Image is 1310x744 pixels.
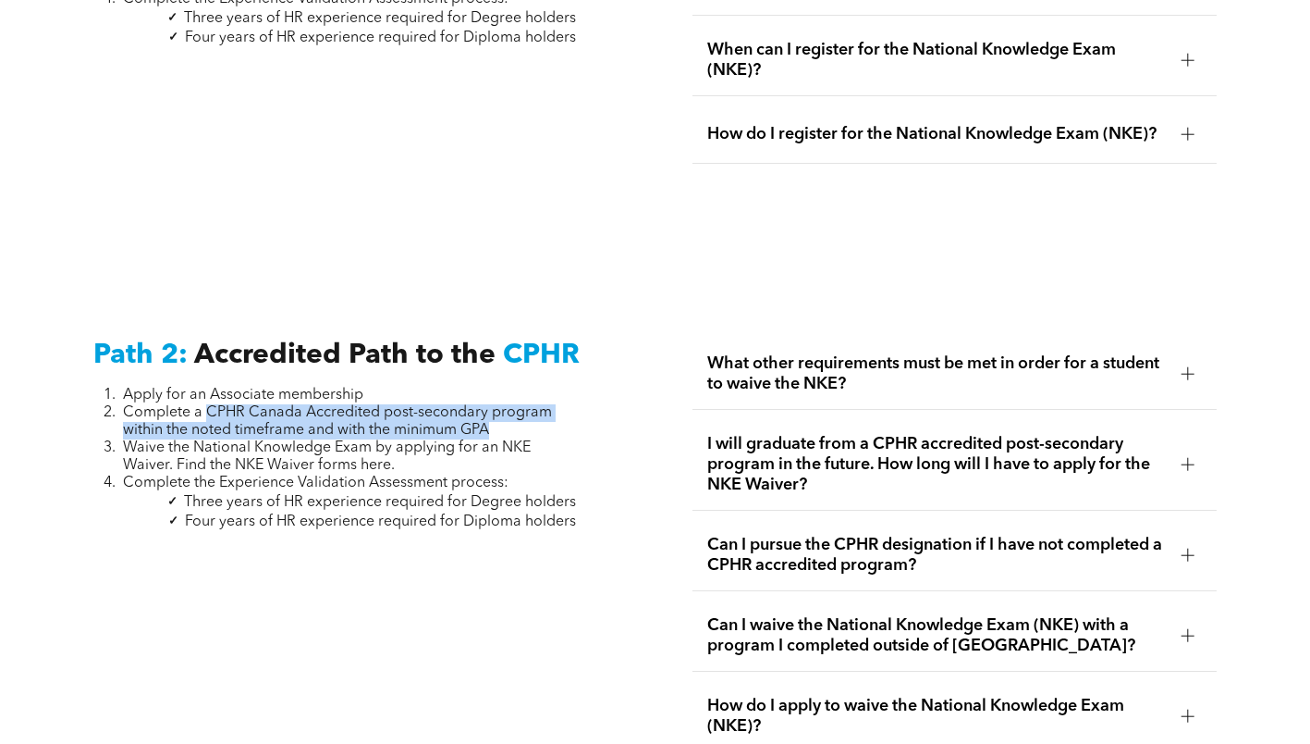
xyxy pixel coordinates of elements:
span: Complete the Experience Validation Assessment process: [123,476,508,490]
span: Can I pursue the CPHR designation if I have not completed a CPHR accredited program? [707,535,1167,576]
span: Path 2: [93,341,188,369]
span: Can I waive the National Knowledge Exam (NKE) with a program I completed outside of [GEOGRAPHIC_D... [707,615,1167,656]
span: When can I register for the National Knowledge Exam (NKE)? [707,40,1167,81]
span: What other requirements must be met in order for a student to waive the NKE? [707,353,1167,394]
span: I will graduate from a CPHR accredited post-secondary program in the future. How long will I have... [707,434,1167,495]
span: Waive the National Knowledge Exam by applying for an NKE Waiver. Find the NKE Waiver forms here. [123,440,531,473]
span: CPHR [503,341,580,369]
span: Four years of HR experience required for Diploma holders [185,31,576,45]
span: Complete a CPHR Canada Accredited post-secondary program within the noted timeframe and with the ... [123,405,552,438]
span: How do I apply to waive the National Knowledge Exam (NKE)? [707,696,1167,737]
span: Accredited Path to the [194,341,496,369]
span: Three years of HR experience required for Degree holders [184,11,576,26]
span: Three years of HR experience required for Degree holders [184,495,576,510]
span: Four years of HR experience required for Diploma holders [185,515,576,529]
span: Apply for an Associate membership [123,388,363,403]
span: How do I register for the National Knowledge Exam (NKE)? [707,124,1167,144]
